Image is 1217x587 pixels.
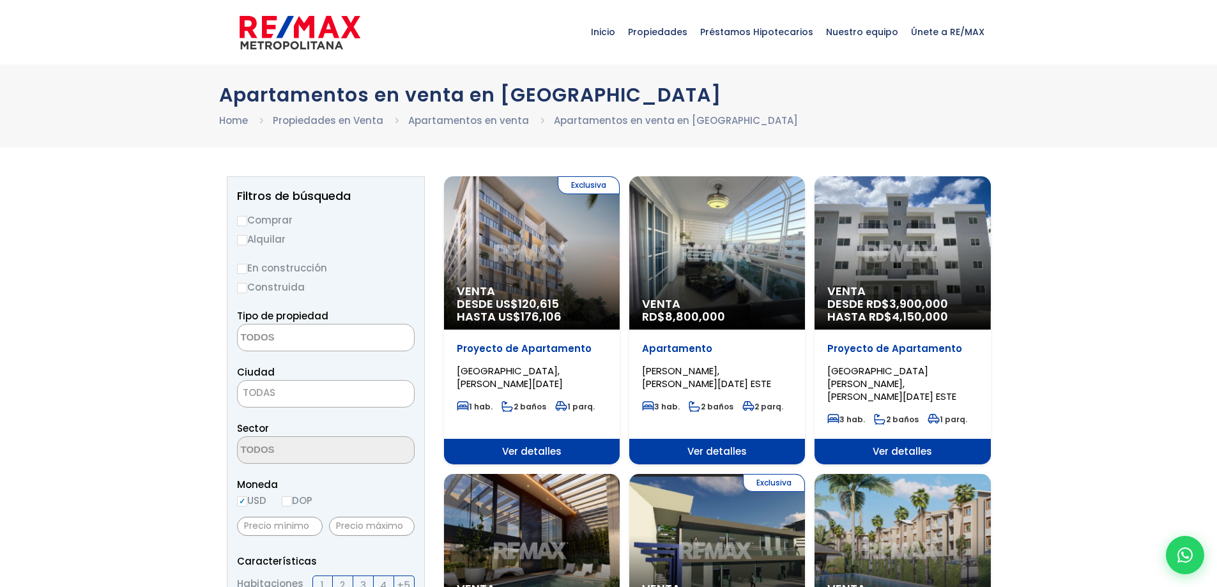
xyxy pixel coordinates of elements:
span: Ver detalles [815,439,990,464]
span: 2 baños [501,401,546,412]
h2: Filtros de búsqueda [237,190,415,202]
label: USD [237,492,266,508]
span: 120,615 [518,296,559,312]
input: Comprar [237,216,247,226]
span: Únete a RE/MAX [905,13,991,51]
span: Exclusiva [743,474,805,492]
span: DESDE RD$ [827,298,977,323]
span: TODAS [238,384,414,402]
label: Alquilar [237,231,415,247]
span: 8,800,000 [665,309,725,324]
a: Apartamentos en venta [408,114,529,127]
input: Alquilar [237,235,247,245]
span: [PERSON_NAME], [PERSON_NAME][DATE] ESTE [642,364,771,390]
h1: Apartamentos en venta en [GEOGRAPHIC_DATA] [219,84,999,106]
span: 1 parq. [928,414,967,425]
span: Préstamos Hipotecarios [694,13,820,51]
p: Proyecto de Apartamento [457,342,607,355]
span: Tipo de propiedad [237,309,328,323]
span: 2 baños [689,401,733,412]
span: 3,900,000 [889,296,948,312]
input: Construida [237,283,247,293]
p: Apartamento [642,342,792,355]
span: TODAS [243,386,275,399]
input: Precio mínimo [237,517,323,536]
input: Precio máximo [329,517,415,536]
span: Exclusiva [558,176,620,194]
label: Construida [237,279,415,295]
span: Venta [827,285,977,298]
span: 3 hab. [642,401,680,412]
a: Venta DESDE RD$3,900,000 HASTA RD$4,150,000 Proyecto de Apartamento [GEOGRAPHIC_DATA][PERSON_NAME... [815,176,990,464]
span: HASTA RD$ [827,310,977,323]
span: Venta [457,285,607,298]
input: DOP [282,496,292,507]
span: 3 hab. [827,414,865,425]
textarea: Search [238,324,362,352]
p: Proyecto de Apartamento [827,342,977,355]
label: Comprar [237,212,415,228]
span: 2 parq. [742,401,783,412]
span: Moneda [237,476,415,492]
span: Ver detalles [444,439,620,464]
span: 2 baños [874,414,919,425]
span: DESDE US$ [457,298,607,323]
span: Venta [642,298,792,310]
span: [GEOGRAPHIC_DATA], [PERSON_NAME][DATE] [457,364,563,390]
span: Ver detalles [629,439,805,464]
span: 1 hab. [457,401,493,412]
span: TODAS [237,380,415,408]
span: [GEOGRAPHIC_DATA][PERSON_NAME], [PERSON_NAME][DATE] ESTE [827,364,956,403]
span: Ciudad [237,365,275,379]
li: Apartamentos en venta en [GEOGRAPHIC_DATA] [554,112,798,128]
label: DOP [282,492,312,508]
span: 1 parq. [555,401,595,412]
span: HASTA US$ [457,310,607,323]
span: RD$ [642,309,725,324]
a: Propiedades en Venta [273,114,383,127]
a: Venta RD$8,800,000 Apartamento [PERSON_NAME], [PERSON_NAME][DATE] ESTE 3 hab. 2 baños 2 parq. Ver... [629,176,805,464]
p: Características [237,553,415,569]
span: Sector [237,422,269,435]
label: En construcción [237,260,415,276]
input: USD [237,496,247,507]
span: Inicio [585,13,622,51]
span: 4,150,000 [892,309,948,324]
a: Exclusiva Venta DESDE US$120,615 HASTA US$176,106 Proyecto de Apartamento [GEOGRAPHIC_DATA], [PER... [444,176,620,464]
span: Nuestro equipo [820,13,905,51]
span: Propiedades [622,13,694,51]
input: En construcción [237,264,247,274]
span: 176,106 [521,309,562,324]
img: remax-metropolitana-logo [240,13,360,52]
textarea: Search [238,437,362,464]
a: Home [219,114,248,127]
